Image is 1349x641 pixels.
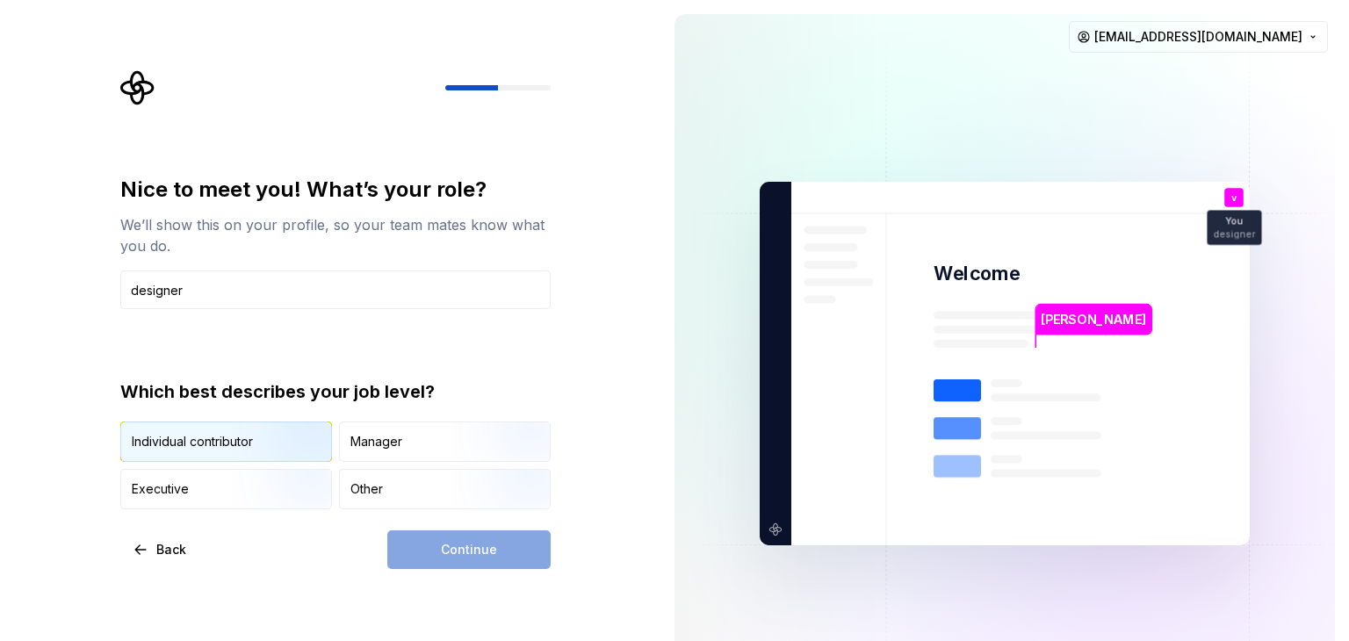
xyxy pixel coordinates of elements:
div: Other [350,480,383,498]
span: [EMAIL_ADDRESS][DOMAIN_NAME] [1094,28,1302,46]
div: We’ll show this on your profile, so your team mates know what you do. [120,214,551,256]
div: Nice to meet you! What’s your role? [120,176,551,204]
svg: Supernova Logo [120,70,155,105]
p: [PERSON_NAME] [1041,310,1146,329]
button: [EMAIL_ADDRESS][DOMAIN_NAME] [1069,21,1328,53]
p: designer [1213,229,1255,239]
button: Back [120,530,201,569]
p: v [1231,193,1237,203]
div: Individual contributor [132,433,253,450]
p: Welcome [934,261,1020,286]
div: Manager [350,433,402,450]
div: Executive [132,480,189,498]
span: Back [156,541,186,558]
div: Which best describes your job level? [120,379,551,404]
input: Job title [120,270,551,309]
p: You [1225,217,1243,227]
